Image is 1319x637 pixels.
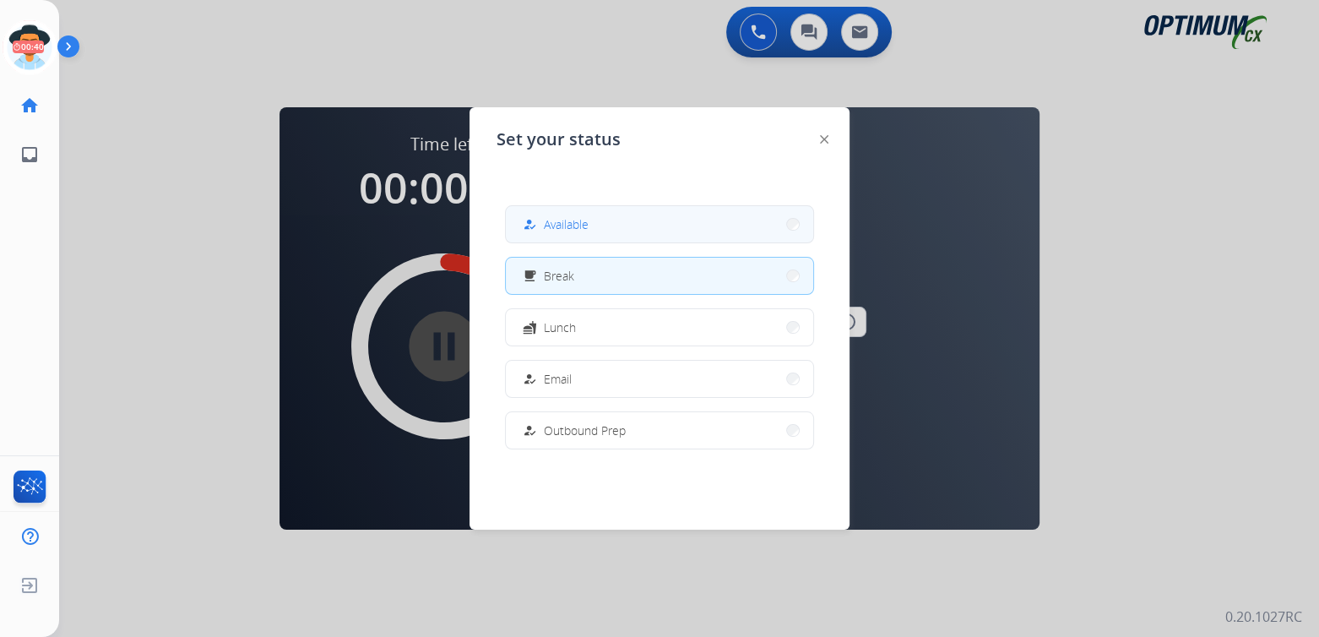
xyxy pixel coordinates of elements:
mat-icon: inbox [19,144,40,165]
mat-icon: how_to_reg [523,423,537,438]
mat-icon: home [19,95,40,116]
mat-icon: free_breakfast [523,269,537,283]
span: Set your status [497,128,621,151]
button: Email [506,361,813,397]
img: close-button [820,135,828,144]
span: Available [544,215,589,233]
span: Email [544,370,572,388]
button: Lunch [506,309,813,346]
button: Break [506,258,813,294]
span: Outbound Prep [544,422,626,439]
mat-icon: fastfood [523,320,537,335]
span: Break [544,267,574,285]
mat-icon: how_to_reg [523,372,537,386]
mat-icon: how_to_reg [523,217,537,231]
button: Available [506,206,813,242]
button: Outbound Prep [506,412,813,449]
span: Lunch [544,318,576,336]
p: 0.20.1027RC [1225,607,1302,627]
